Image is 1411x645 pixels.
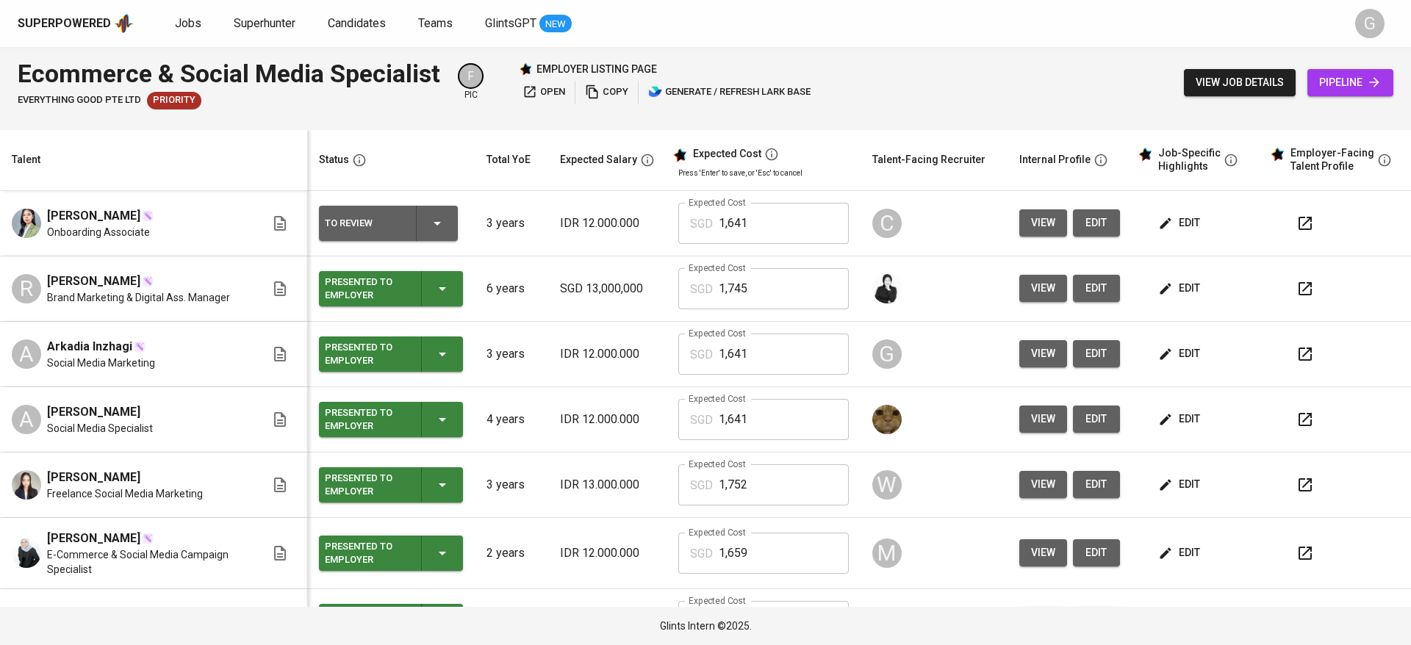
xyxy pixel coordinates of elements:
[175,16,201,30] span: Jobs
[418,16,453,30] span: Teams
[18,56,440,92] div: Ecommerce & Social Media Specialist
[487,476,536,494] p: 3 years
[1290,147,1374,173] div: Employer-Facing Talent Profile
[319,206,458,241] button: To Review
[1085,475,1108,494] span: edit
[47,273,140,290] span: [PERSON_NAME]
[12,470,41,500] img: Richelle Feby
[1161,544,1200,562] span: edit
[581,81,632,104] button: copy
[1307,69,1393,96] a: pipeline
[234,16,295,30] span: Superhunter
[1184,69,1296,96] button: view job details
[47,290,230,305] span: Brand Marketing & Digital Ass. Manager
[487,215,536,232] p: 3 years
[325,537,409,569] div: Presented to Employer
[1155,340,1206,367] button: edit
[1161,345,1200,363] span: edit
[690,411,713,429] p: SGD
[1019,275,1067,302] button: view
[325,338,409,370] div: Presented to Employer
[1073,209,1120,237] button: edit
[147,93,201,107] span: Priority
[1161,214,1200,232] span: edit
[1085,410,1108,428] span: edit
[142,210,154,222] img: magic_wand.svg
[1073,539,1120,566] button: edit
[690,477,713,494] p: SGD
[693,148,761,161] div: Expected Cost
[1085,214,1108,232] span: edit
[319,271,463,306] button: Presented to Employer
[560,151,637,169] div: Expected Salary
[1138,147,1152,162] img: glints_star.svg
[1085,544,1108,562] span: edit
[872,339,902,369] div: G
[1031,410,1055,428] span: view
[1019,471,1067,498] button: view
[47,207,140,225] span: [PERSON_NAME]
[487,151,531,169] div: Total YoE
[872,470,902,500] div: W
[325,273,409,305] div: Presented to Employer
[418,15,456,33] a: Teams
[325,469,409,501] div: Presented to Employer
[328,15,389,33] a: Candidates
[690,281,713,298] p: SGD
[18,15,111,32] div: Superpowered
[142,533,154,544] img: magic_wand.svg
[560,345,655,363] p: IDR 12.000.000
[325,403,409,436] div: Presented to Employer
[1019,151,1091,169] div: Internal Profile
[18,12,134,35] a: Superpoweredapp logo
[1019,406,1067,433] button: view
[519,81,569,104] button: open
[1031,345,1055,363] span: view
[1158,147,1221,173] div: Job-Specific Highlights
[485,16,536,30] span: GlintsGPT
[872,405,902,434] img: ec6c0910-f960-4a00-a8f8-c5744e41279e.jpg
[1155,275,1206,302] button: edit
[458,63,484,101] div: pic
[487,544,536,562] p: 2 years
[458,63,484,89] div: F
[134,341,146,353] img: magic_wand.svg
[690,215,713,233] p: SGD
[114,12,134,35] img: app logo
[1031,475,1055,494] span: view
[319,604,463,639] button: Presented to Employer
[648,84,811,101] span: generate / refresh lark base
[872,151,985,169] div: Talent-Facing Recruiter
[47,225,150,239] span: Onboarding Associate
[539,17,572,32] span: NEW
[1019,539,1067,566] button: view
[1073,340,1120,367] button: edit
[1073,471,1120,498] button: edit
[560,476,655,494] p: IDR 13.000.000
[1161,279,1200,298] span: edit
[47,421,153,436] span: Social Media Specialist
[560,411,655,428] p: IDR 12.000.000
[12,339,41,369] div: A
[47,530,140,547] span: [PERSON_NAME]
[1155,406,1206,433] button: edit
[1319,73,1382,92] span: pipeline
[872,538,902,568] div: M
[47,605,169,623] span: Putu [PERSON_NAME]
[1155,209,1206,237] button: edit
[690,346,713,364] p: SGD
[234,15,298,33] a: Superhunter
[319,336,463,372] button: Presented to Employer
[47,356,155,370] span: Social Media Marketing
[678,167,849,179] p: Press 'Enter' to save, or 'Esc' to cancel
[1031,214,1055,232] span: view
[12,274,41,303] div: R
[1019,209,1067,237] button: view
[487,280,536,298] p: 6 years
[328,16,386,30] span: Candidates
[47,486,203,501] span: Freelance Social Media Marketing
[1031,279,1055,298] span: view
